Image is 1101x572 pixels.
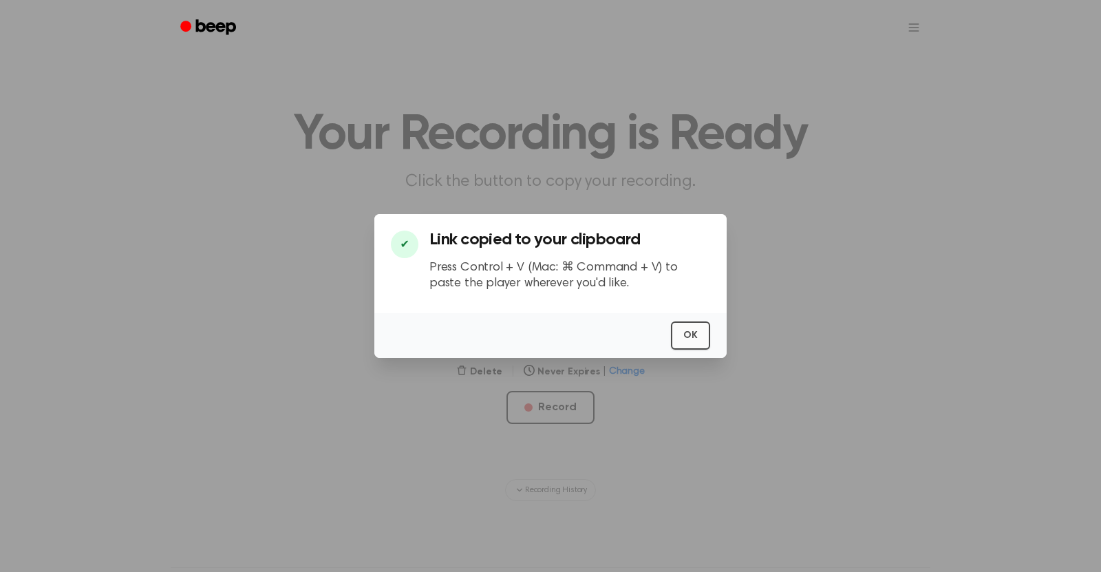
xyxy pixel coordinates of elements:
p: Press Control + V (Mac: ⌘ Command + V) to paste the player wherever you'd like. [429,260,710,291]
button: Open menu [897,11,930,44]
a: Beep [171,14,248,41]
div: ✔ [391,231,418,258]
h3: Link copied to your clipboard [429,231,710,249]
button: OK [671,321,710,350]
